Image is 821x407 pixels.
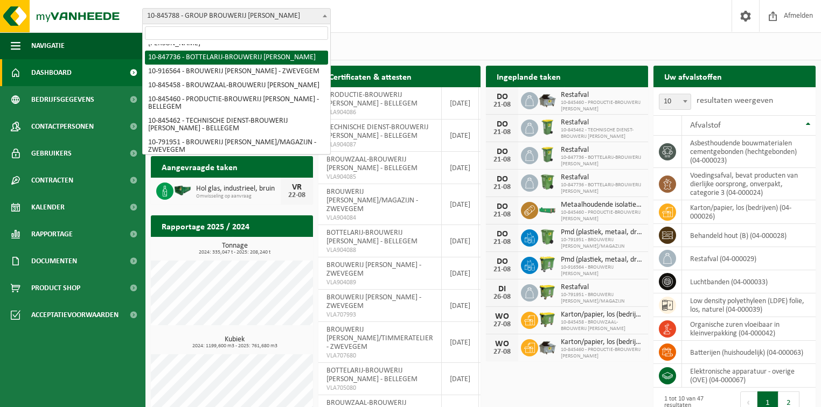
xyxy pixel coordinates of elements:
span: Rapportage [31,221,73,248]
span: Navigatie [31,32,65,59]
li: 10-847736 - BOTTELARIJ-BROUWERIJ [PERSON_NAME] [145,51,328,65]
h2: Aangevraagde taken [151,156,248,177]
span: 10 [659,94,691,109]
span: Restafval [561,91,643,100]
span: Metaalhoudende isolatiepanelen polyurethaan (pu) [561,201,643,209]
span: Afvalstof [690,121,721,130]
div: DO [491,175,513,184]
td: organische zuren vloeibaar in kleinverpakking (04-000042) [682,317,816,341]
span: BOTTELARIJ-BROUWERIJ [PERSON_NAME] - BELLEGEM [326,229,418,245]
span: BROUWERIJ [PERSON_NAME]/MAGAZIJN - ZWEVEGEM [326,188,418,213]
span: Restafval [561,173,643,182]
span: 10-845462 - TECHNISCHE DIENST-BROUWERIJ [PERSON_NAME] [561,127,643,140]
div: 27-08 [491,321,513,328]
span: Bedrijfsgegevens [31,86,94,113]
span: BOTTELARIJ-BROUWERIJ [PERSON_NAME] - BELLEGEM [326,367,418,383]
td: [DATE] [442,363,479,395]
div: 21-08 [491,101,513,109]
img: WB-5000-GAL-GY-01 [538,90,556,109]
div: 21-08 [491,266,513,273]
h2: Ingeplande taken [486,66,572,87]
td: restafval (04-000029) [682,247,816,270]
span: Dashboard [31,59,72,86]
td: [DATE] [442,225,479,257]
td: [DATE] [442,257,479,290]
td: batterijen (huishoudelijk) (04-000063) [682,341,816,364]
li: 10-845462 - TECHNISCHE DIENST-BROUWERIJ [PERSON_NAME] - BELLEGEM [145,114,328,136]
div: DI [491,285,513,293]
span: VLA904086 [326,108,433,117]
h3: Tonnage [156,242,313,255]
td: behandeld hout (B) (04-000028) [682,224,816,247]
span: 10-845788 - GROUP BROUWERIJ OMER VANDER GHINSTE [142,8,331,24]
span: Omwisseling op aanvraag [196,193,281,200]
div: DO [491,148,513,156]
td: karton/papier, los (bedrijven) (04-000026) [682,200,816,224]
img: WB-0370-HPE-GN-50 [538,228,556,246]
div: DO [491,202,513,211]
img: WB-0240-HPE-GN-50 [538,145,556,164]
div: 21-08 [491,238,513,246]
span: Kalender [31,194,65,221]
span: Karton/papier, los (bedrijven) [561,311,643,319]
h2: Uw afvalstoffen [653,66,733,87]
li: 10-845458 - BROUWZAAL-BROUWERIJ [PERSON_NAME] [145,79,328,93]
span: VLA904084 [326,214,433,222]
td: [DATE] [442,152,479,184]
img: WB-1100-HPE-GN-50 [538,310,556,328]
span: VLA705080 [326,384,433,392]
span: Documenten [31,248,77,275]
span: VLA904087 [326,141,433,149]
span: 2024: 1199,600 m3 - 2025: 761,680 m3 [156,343,313,349]
td: asbesthoudende bouwmaterialen cementgebonden (hechtgebonden) (04-000023) [682,136,816,168]
li: 10-916564 - BROUWERIJ [PERSON_NAME] - ZWEVEGEM [145,65,328,79]
div: 22-08 [286,192,308,199]
div: WO [491,312,513,321]
span: Restafval [561,118,643,127]
td: [DATE] [442,322,479,363]
span: Contracten [31,167,73,194]
span: BROUWERIJ [PERSON_NAME] - ZWEVEGEM [326,261,421,278]
span: VLA707993 [326,311,433,319]
label: resultaten weergeven [697,96,773,105]
h3: Kubiek [156,336,313,349]
div: DO [491,120,513,129]
span: 10-845460 - PRODUCTIE-BROUWERIJ [PERSON_NAME] [561,100,643,113]
span: VLA904088 [326,246,433,255]
img: HK-XC-10-GN-00 [538,205,556,214]
img: WB-0770-HPE-GN-50 [538,255,556,273]
td: [DATE] [442,87,479,120]
span: PRODUCTIE-BROUWERIJ [PERSON_NAME] - BELLEGEM [326,91,418,108]
td: [DATE] [442,120,479,152]
span: Contactpersonen [31,113,94,140]
span: TECHNISCHE DIENST-BROUWERIJ [PERSON_NAME] - BELLEGEM [326,123,428,140]
div: VR [286,183,308,192]
td: voedingsafval, bevat producten van dierlijke oorsprong, onverpakt, categorie 3 (04-000024) [682,168,816,200]
span: 10-847736 - BOTTELARIJ-BROUWERIJ [PERSON_NAME] [561,182,643,195]
li: 10-845460 - PRODUCTIE-BROUWERIJ [PERSON_NAME] - BELLEGEM [145,93,328,114]
span: Restafval [561,146,643,155]
div: DO [491,257,513,266]
span: Restafval [561,283,643,292]
span: Gebruikers [31,140,72,167]
td: low density polyethyleen (LDPE) folie, los, naturel (04-000039) [682,293,816,317]
img: WB-0370-HPE-GN-50 [538,173,556,191]
span: Pmd (plastiek, metaal, drankkartons) (bedrijven) [561,228,643,237]
h2: Rapportage 2025 / 2024 [151,215,260,236]
span: 10-845460 - PRODUCTIE-BROUWERIJ [PERSON_NAME] [561,347,643,360]
td: [DATE] [442,290,479,322]
span: 10-845788 - GROUP BROUWERIJ OMER VANDER GHINSTE [143,9,330,24]
span: VLA904089 [326,278,433,287]
div: 26-08 [491,293,513,301]
img: WB-1100-HPE-GN-50 [538,283,556,301]
img: HK-XS-16-GN-00 [173,181,192,199]
a: Bekijk rapportage [233,236,312,258]
span: 10-916564 - BROUWERIJ [PERSON_NAME] [561,264,643,277]
span: Karton/papier, los (bedrijven) [561,338,643,347]
div: 21-08 [491,129,513,136]
span: Product Shop [31,275,80,301]
span: VLA707680 [326,352,433,360]
li: 10-791951 - BROUWERIJ [PERSON_NAME]/MAGAZIJN - ZWEVEGEM [145,136,328,157]
span: Acceptatievoorwaarden [31,301,119,328]
div: DO [491,230,513,238]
